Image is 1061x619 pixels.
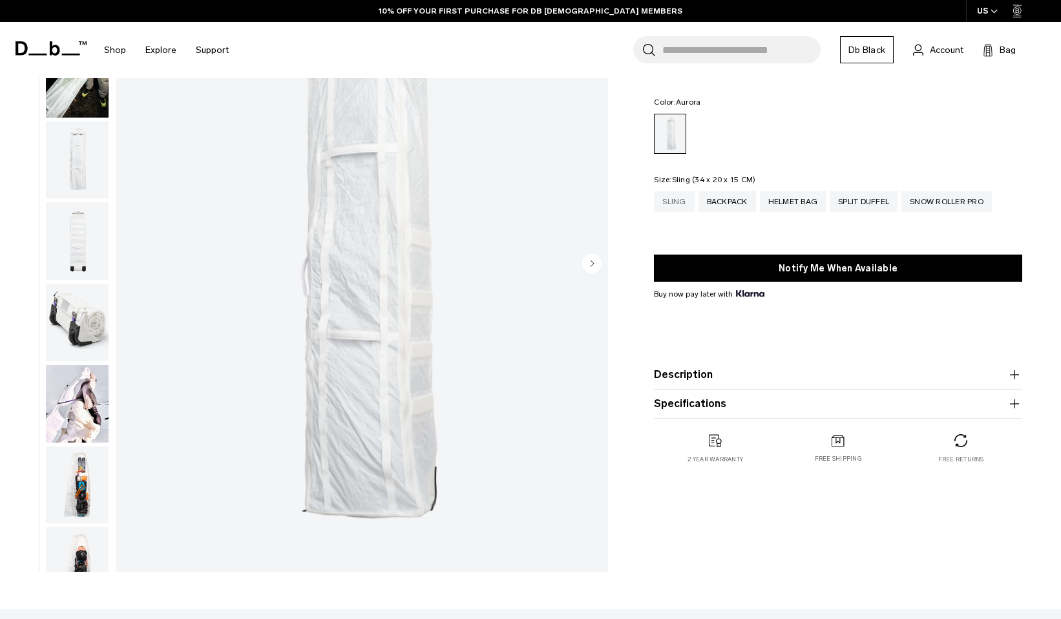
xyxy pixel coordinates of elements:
img: Weigh_Lighter_Snow_Roller_Pro_127L_6.png [46,446,109,524]
button: Bag [983,42,1016,58]
img: Weigh_Lighter_Snow_Roller_Pro_127L_5.png [46,527,109,605]
button: Weigh_Lighter_Snow_Roller_Pro_127L_2.png [45,121,109,200]
img: Weigh_Lighter_Snow_Roller_Pro_127L_2.png [46,121,109,199]
button: Weigh Lighter Snow Roller Pro 127L Aurora [45,364,109,443]
span: Aurora [676,98,701,107]
button: Weigh_Lighter_Snow_Roller_Pro_127L_6.png [45,446,109,525]
nav: Main Navigation [94,22,238,78]
a: Sling [654,191,694,212]
button: Next slide [582,254,602,276]
p: 2 year warranty [688,455,743,464]
img: {"height" => 20, "alt" => "Klarna"} [736,290,764,297]
button: Specifications [654,396,1022,412]
p: Free shipping [815,454,862,463]
a: Aurora [654,114,686,154]
a: Helmet Bag [760,191,826,212]
button: Weigh_Lighter_snow_Roller_Lifestyle.png [45,39,109,118]
a: Split Duffel [830,191,898,212]
button: Weigh_Lighter_Snow_Roller_Pro_127L_3.png [45,202,109,280]
span: Bag [1000,43,1016,57]
img: Weigh_Lighter_Snow_Roller_Pro_127L_3.png [46,202,109,280]
a: Shop [104,27,126,73]
a: Db Black [840,36,894,63]
button: Weigh_Lighter_Snow_Roller_Pro_127L_4.png [45,283,109,362]
img: Weigh_Lighter_snow_Roller_Lifestyle.png [46,40,109,118]
legend: Color: [654,98,700,106]
button: Notify Me When Available [654,255,1022,282]
a: Account [913,42,963,58]
span: Buy now pay later with [654,288,764,300]
span: Account [930,43,963,57]
button: Weigh_Lighter_Snow_Roller_Pro_127L_5.png [45,527,109,605]
a: Backpack [699,191,756,212]
a: Snow Roller Pro [901,191,992,212]
img: Weigh Lighter Snow Roller Pro 127L Aurora [46,365,109,443]
a: 10% OFF YOUR FIRST PURCHASE FOR DB [DEMOGRAPHIC_DATA] MEMBERS [379,5,682,17]
span: Sling (34 x 20 x 15 CM) [672,175,756,184]
legend: Size: [654,176,755,184]
p: Free returns [938,455,984,464]
a: Explore [145,27,176,73]
button: Description [654,367,1022,383]
a: Support [196,27,229,73]
img: Weigh_Lighter_Snow_Roller_Pro_127L_4.png [46,284,109,361]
